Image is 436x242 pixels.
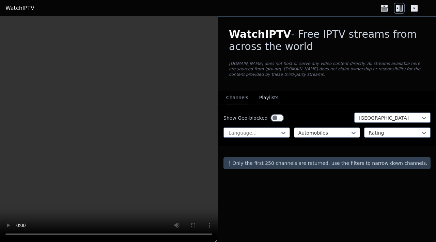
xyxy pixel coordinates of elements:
a: WatchIPTV [5,4,34,12]
span: WatchIPTV [229,28,291,40]
p: ❗️Only the first 250 channels are returned, use the filters to narrow down channels. [226,160,428,167]
h1: - Free IPTV streams from across the world [229,28,425,53]
button: Channels [226,91,248,104]
a: iptv-org [265,67,281,71]
label: Show Geo-blocked [223,115,268,121]
p: [DOMAIN_NAME] does not host or serve any video content directly. All streams available here are s... [229,61,425,77]
button: Playlists [259,91,279,104]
